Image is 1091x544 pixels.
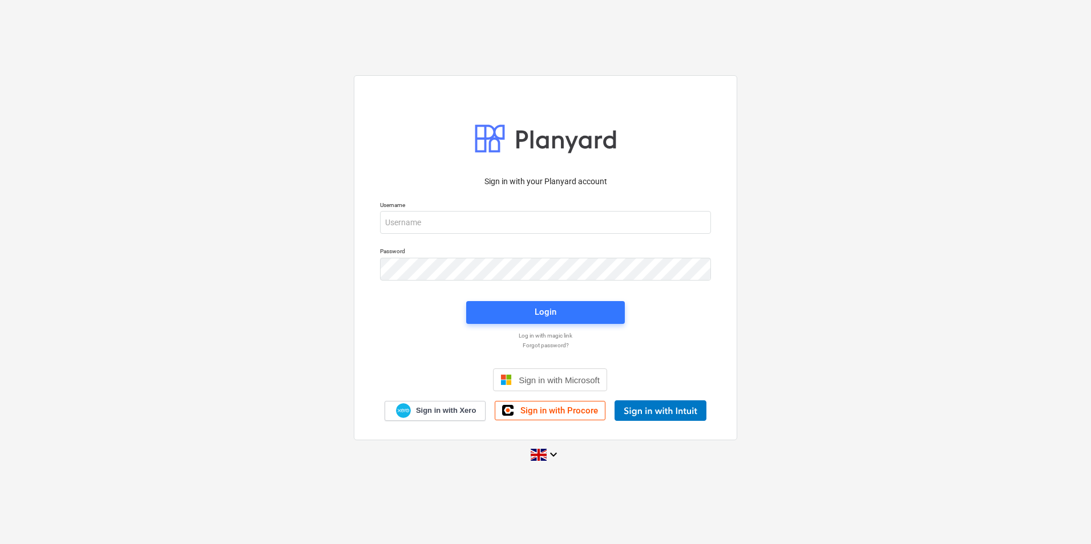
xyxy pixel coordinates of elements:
[374,332,717,339] a: Log in with magic link
[416,405,476,416] span: Sign in with Xero
[500,374,512,385] img: Microsoft logo
[519,375,600,385] span: Sign in with Microsoft
[495,401,605,420] a: Sign in with Procore
[535,305,556,319] div: Login
[380,247,711,257] p: Password
[380,201,711,211] p: Username
[380,211,711,234] input: Username
[547,448,560,461] i: keyboard_arrow_down
[374,342,717,349] a: Forgot password?
[385,401,486,421] a: Sign in with Xero
[466,301,625,324] button: Login
[396,403,411,419] img: Xero logo
[520,405,598,416] span: Sign in with Procore
[380,176,711,188] p: Sign in with your Planyard account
